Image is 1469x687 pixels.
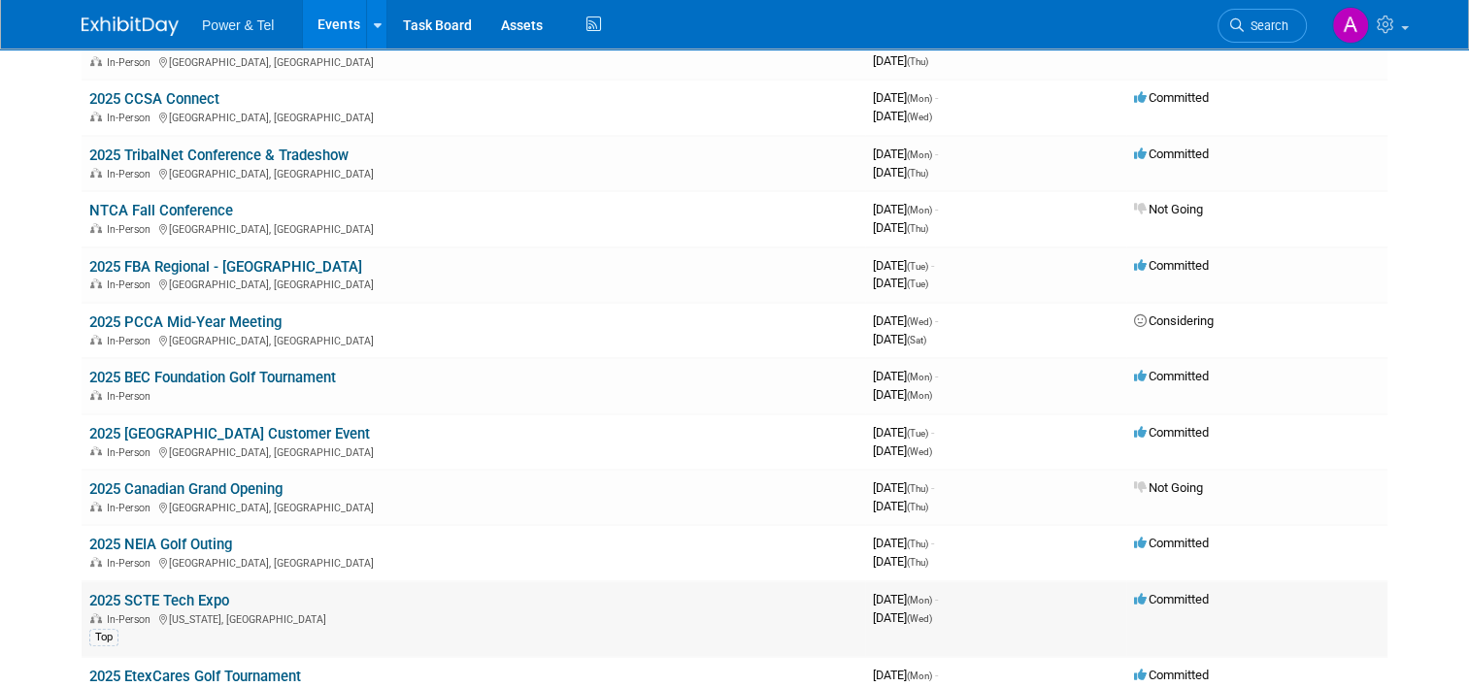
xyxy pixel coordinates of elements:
span: In-Person [107,168,156,180]
img: In-Person Event [90,613,102,623]
span: - [935,202,938,216]
span: (Thu) [907,539,928,549]
span: In-Person [107,223,156,236]
div: [GEOGRAPHIC_DATA], [GEOGRAPHIC_DATA] [89,53,857,69]
span: - [935,90,938,105]
span: - [931,480,934,495]
img: ExhibitDay [82,16,179,36]
a: 2025 NEIA Golf Outing [89,536,232,553]
span: Committed [1134,592,1209,606]
img: In-Person Event [90,168,102,178]
span: [DATE] [873,554,928,569]
span: [DATE] [873,220,928,235]
a: 2025 [GEOGRAPHIC_DATA] Customer Event [89,425,370,442]
span: Committed [1134,90,1209,105]
img: In-Person Event [90,335,102,344]
span: - [935,369,938,383]
span: Committed [1134,425,1209,440]
span: In-Person [107,390,156,403]
img: In-Person Event [90,112,102,121]
span: In-Person [107,112,156,124]
img: In-Person Event [90,56,102,66]
span: (Wed) [907,112,932,122]
span: [DATE] [873,90,938,105]
span: [DATE] [873,425,934,440]
img: In-Person Event [90,557,102,567]
span: Not Going [1134,202,1203,216]
span: [DATE] [873,276,928,290]
span: (Mon) [907,149,932,160]
span: [DATE] [873,536,934,550]
span: [DATE] [873,480,934,495]
span: [DATE] [873,165,928,180]
span: [DATE] [873,592,938,606]
span: In-Person [107,56,156,69]
span: (Mon) [907,372,932,382]
span: (Tue) [907,428,928,439]
span: Search [1244,18,1288,33]
img: In-Person Event [90,390,102,400]
span: Not Going [1134,480,1203,495]
span: [DATE] [873,387,932,402]
span: Power & Tel [202,17,274,33]
div: [US_STATE], [GEOGRAPHIC_DATA] [89,610,857,626]
div: [GEOGRAPHIC_DATA], [GEOGRAPHIC_DATA] [89,109,857,124]
span: [DATE] [873,369,938,383]
div: [GEOGRAPHIC_DATA], [GEOGRAPHIC_DATA] [89,276,857,291]
span: Considering [1134,313,1214,328]
span: [DATE] [873,313,938,328]
span: In-Person [107,502,156,514]
span: (Tue) [907,278,928,289]
span: Committed [1134,536,1209,550]
span: - [931,258,934,273]
span: (Mon) [907,595,932,605]
span: Committed [1134,668,1209,682]
div: [GEOGRAPHIC_DATA], [GEOGRAPHIC_DATA] [89,165,857,180]
span: [DATE] [873,499,928,513]
span: - [935,313,938,328]
span: [DATE] [873,147,938,161]
span: In-Person [107,446,156,459]
span: - [931,425,934,440]
span: [DATE] [873,53,928,68]
div: Top [89,629,118,646]
span: - [935,668,938,682]
span: (Wed) [907,316,932,327]
span: (Thu) [907,168,928,179]
span: [DATE] [873,109,932,123]
img: In-Person Event [90,502,102,511]
span: (Thu) [907,502,928,512]
a: NTCA Fall Conference [89,202,233,219]
a: 2025 TribalNet Conference & Tradeshow [89,147,349,164]
span: (Wed) [907,613,932,624]
img: In-Person Event [90,278,102,288]
a: 2025 FBA Regional - [GEOGRAPHIC_DATA] [89,258,362,276]
a: 2025 CCSA Connect [89,90,219,108]
div: [GEOGRAPHIC_DATA], [GEOGRAPHIC_DATA] [89,332,857,347]
img: In-Person Event [90,223,102,233]
span: (Thu) [907,557,928,568]
span: (Thu) [907,56,928,67]
a: Search [1218,9,1307,43]
span: [DATE] [873,668,938,682]
span: In-Person [107,557,156,570]
span: In-Person [107,278,156,291]
span: In-Person [107,335,156,347]
span: (Mon) [907,671,932,681]
span: - [935,592,938,606]
span: (Wed) [907,446,932,457]
span: [DATE] [873,332,926,346]
div: [GEOGRAPHIC_DATA], [GEOGRAPHIC_DATA] [89,443,857,459]
div: [GEOGRAPHIC_DATA], [GEOGRAPHIC_DATA] [89,220,857,236]
span: (Thu) [907,483,928,494]
span: [DATE] [873,610,932,625]
span: (Mon) [907,205,932,215]
span: (Tue) [907,261,928,272]
span: Committed [1134,147,1209,161]
span: [DATE] [873,443,932,458]
div: [GEOGRAPHIC_DATA], [GEOGRAPHIC_DATA] [89,554,857,570]
img: Alina Dorion [1332,7,1369,44]
span: In-Person [107,613,156,626]
a: 2025 Canadian Grand Opening [89,480,283,498]
a: 2025 BEC Foundation Golf Tournament [89,369,336,386]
